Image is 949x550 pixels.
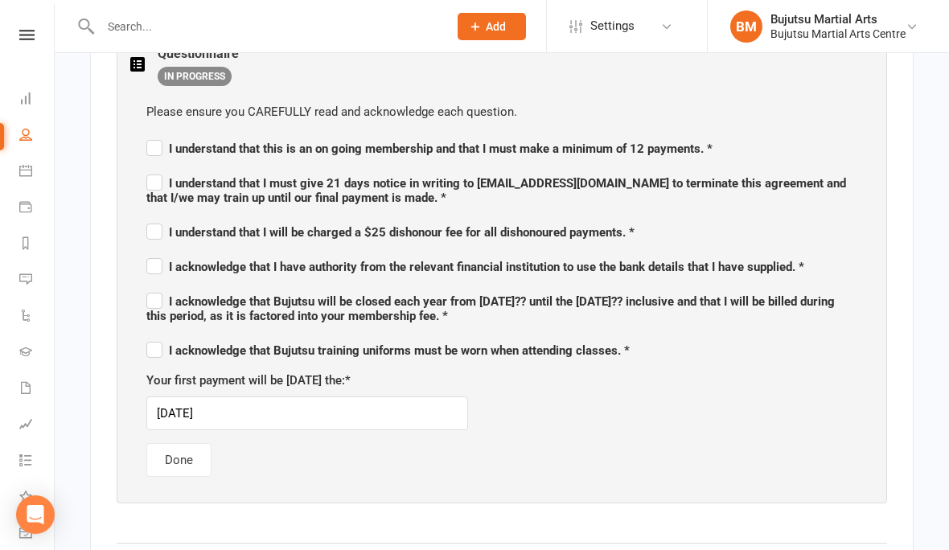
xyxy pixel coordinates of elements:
span: I acknowledge that I have authority from the relevant financial institution to use the bank detai... [146,260,804,274]
span: I acknowledge that Bujutsu training uniforms must be worn when attending classes. * [146,343,630,358]
span: IN PROGRESS [158,67,232,86]
span: I understand that I will be charged a $25 dishonour fee for all dishonoured payments. * [146,225,635,240]
button: Add [458,13,526,40]
span: I understand that this is an on going membership and that I must make a minimum of 12 payments. * [146,142,713,156]
input: Search... [96,15,437,38]
a: Payments [19,191,55,227]
span: I acknowledge that Bujutsu will be closed each year from [DATE]?? until the [DATE]?? inclusive an... [146,294,835,323]
h3: Questionnaire [158,47,239,61]
a: Assessments [19,408,55,444]
label: Your first payment will be [DATE] the: * [146,371,351,390]
a: People [19,118,55,154]
a: Calendar [19,154,55,191]
a: What's New [19,480,55,516]
div: Please ensure you CAREFULLY read and acknowledge each question. [146,102,857,121]
div: Bujutsu Martial Arts [770,12,906,27]
span: Add [486,20,506,33]
span: Settings [590,8,635,44]
div: Open Intercom Messenger [16,495,55,534]
a: Dashboard [19,82,55,118]
span: I understand that I must give 21 days notice in writing to [EMAIL_ADDRESS][DOMAIN_NAME] to termin... [146,176,846,205]
div: Bujutsu Martial Arts Centre [770,27,906,41]
a: Reports [19,227,55,263]
div: BM [730,10,762,43]
button: Done [146,443,212,477]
